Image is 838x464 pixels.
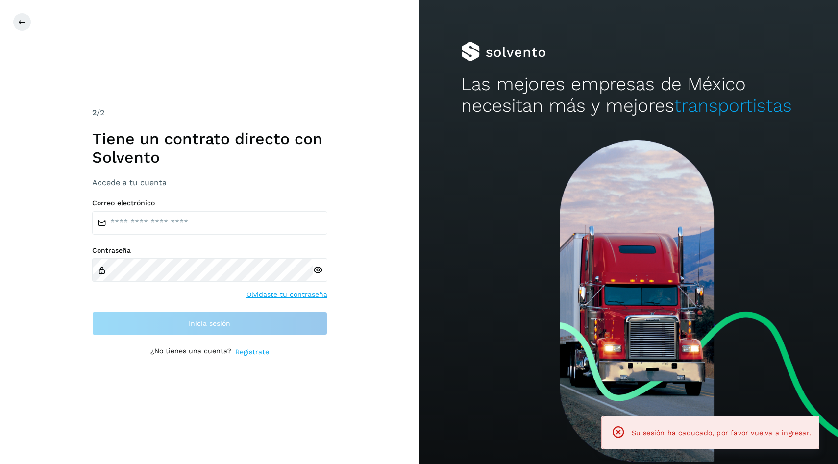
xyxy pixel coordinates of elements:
span: transportistas [674,95,792,116]
span: Su sesión ha caducado, por favor vuelva a ingresar. [632,429,811,437]
h2: Las mejores empresas de México necesitan más y mejores [461,73,796,117]
div: /2 [92,107,327,119]
a: Olvidaste tu contraseña [246,290,327,300]
p: ¿No tienes una cuenta? [150,347,231,357]
span: 2 [92,108,97,117]
button: Inicia sesión [92,312,327,335]
h3: Accede a tu cuenta [92,178,327,187]
h1: Tiene un contrato directo con Solvento [92,129,327,167]
span: Inicia sesión [189,320,230,327]
label: Contraseña [92,246,327,255]
label: Correo electrónico [92,199,327,207]
a: Regístrate [235,347,269,357]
